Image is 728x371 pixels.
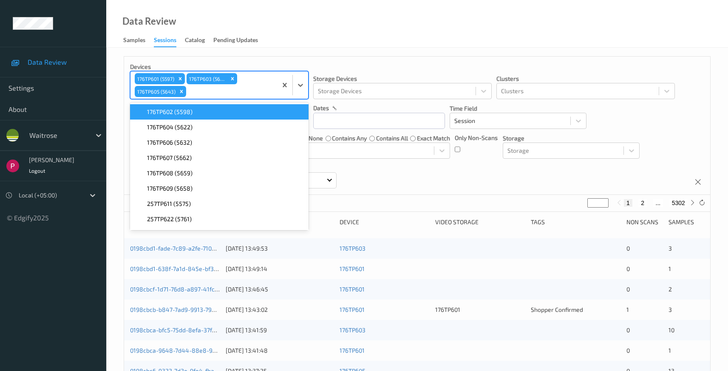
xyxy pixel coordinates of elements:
[147,215,192,223] span: 257TP622 (5761)
[450,104,586,113] p: Time Field
[130,306,244,313] a: 0198cbcb-b847-7ad9-9913-79004691fe47
[669,285,672,293] span: 2
[309,134,323,143] label: none
[531,218,620,226] div: Tags
[226,305,333,314] div: [DATE] 13:43:02
[376,134,408,143] label: contains all
[130,285,239,293] a: 0198cbcf-1d71-76d8-a897-41fc52f21776
[226,346,333,355] div: [DATE] 13:41:48
[496,74,675,83] p: Clusters
[147,138,192,147] span: 176TP606 (5632)
[147,200,191,208] span: 257TP611 (5575)
[669,306,672,313] span: 3
[340,285,365,293] a: 176TP601
[123,34,154,46] a: Samples
[340,245,365,252] a: 176TP603
[228,73,237,84] div: Remove 176TP603 (5615)
[130,326,243,334] a: 0198cbca-bfc5-75dd-8efa-37fa262c2934
[531,306,583,313] span: Shopper Confirmed
[626,218,662,226] div: Non Scans
[226,244,333,253] div: [DATE] 13:49:53
[154,36,176,47] div: Sessions
[122,17,176,26] div: Data Review
[130,245,240,252] a: 0198cbd1-fade-7c89-a2fe-7108e6c07fec
[226,326,333,334] div: [DATE] 13:41:59
[176,73,185,84] div: Remove 176TP601 (5597)
[123,36,145,46] div: Samples
[147,169,193,177] span: 176TP608 (5659)
[226,265,333,273] div: [DATE] 13:49:14
[154,34,185,47] a: Sessions
[185,36,205,46] div: Catalog
[313,74,492,83] p: Storage Devices
[147,108,193,116] span: 176TP602 (5598)
[626,265,630,272] span: 0
[417,134,450,143] label: exact match
[313,104,329,112] p: dates
[669,265,671,272] span: 1
[653,199,663,207] button: ...
[669,245,672,252] span: 3
[626,326,630,334] span: 0
[435,305,525,314] div: 176TP601
[135,73,176,84] div: 176TP601 (5597)
[340,326,365,334] a: 176TP603
[147,154,192,162] span: 176TP607 (5662)
[340,265,365,272] a: 176TP601
[669,199,688,207] button: 5302
[669,347,671,354] span: 1
[187,73,227,84] div: 176TP603 (5615)
[130,347,249,354] a: 0198cbca-9648-7d44-88e8-95981edc09eb
[226,285,333,294] div: [DATE] 13:46:45
[177,86,186,97] div: Remove 176TP605 (5643)
[213,36,258,46] div: Pending Updates
[135,86,177,97] div: 176TP605 (5643)
[147,123,193,131] span: 176TP604 (5622)
[130,265,241,272] a: 0198cbd1-638f-7a1d-845e-bf37f03c610a
[340,347,365,354] a: 176TP601
[455,134,498,142] p: Only Non-Scans
[638,199,647,207] button: 2
[669,218,704,226] div: Samples
[213,34,266,46] a: Pending Updates
[147,184,193,193] span: 176TP609 (5658)
[626,245,630,252] span: 0
[626,285,630,293] span: 0
[332,134,367,143] label: contains any
[340,306,365,313] a: 176TP601
[130,63,309,71] p: Devices
[624,199,632,207] button: 1
[626,347,630,354] span: 0
[185,34,213,46] a: Catalog
[503,134,640,143] p: Storage
[626,306,629,313] span: 1
[669,326,674,334] span: 10
[435,218,525,226] div: Video Storage
[340,218,429,226] div: Device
